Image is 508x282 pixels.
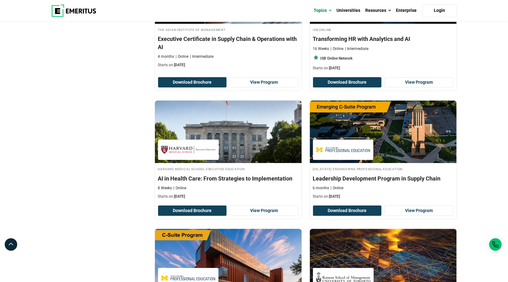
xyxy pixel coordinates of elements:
[155,101,302,202] a: Healthcare Course by Harvard Medical School Executive Education - October 9, 2025 Harvard Medical...
[230,205,299,216] a: View Program
[230,77,299,88] a: View Program
[313,77,382,88] button: Download Brochure
[158,186,172,191] p: 8 Weeks
[158,35,299,51] h4: Executive Certificate in Supply Chain & Operations with AI
[158,194,299,199] p: Starts on:
[158,27,299,32] h4: The Asian Institute of Management
[310,101,457,163] img: Leadership Development Program in Supply Chain | Online Business Management Course
[158,77,227,88] button: Download Brochure
[385,205,454,216] a: View Program
[313,35,454,43] h4: Transforming HR with Analytics and AI
[313,205,382,216] button: Download Brochure
[313,175,454,182] h4: Leadership Development Program in Supply Chain
[313,46,329,52] p: 16 Weeks
[329,194,340,199] span: [DATE]
[345,46,369,52] p: Intermediate
[176,54,189,59] p: Online
[331,186,344,191] p: Online
[161,143,216,157] img: Harvard Medical School Executive Education
[329,66,340,70] span: [DATE]
[331,46,344,52] p: Online
[158,175,299,182] h4: AI in Health Care: From Strategies to Implementation
[158,166,299,171] h4: Harvard Medical School Executive Education
[423,4,457,17] a: Login
[310,101,457,202] a: Business Management Course by Michigan Engineering Professional Education - December 17, 2025 Mic...
[155,101,302,163] img: AI in Health Care: From Strategies to Implementation | Online Healthcare Course
[313,27,454,32] h4: ISB Online
[190,54,214,59] p: Intermediate
[321,56,353,61] p: ISB Online Network
[158,62,299,68] p: Starts on:
[174,194,185,199] span: [DATE]
[158,54,174,59] p: 4 months
[158,205,227,216] button: Download Brochure
[313,186,329,191] p: 6 months
[313,166,454,171] h4: [US_STATE] Engineering Professional Education
[316,143,371,157] img: Michigan Engineering Professional Education
[385,77,454,88] a: View Program
[174,186,187,191] p: Online
[174,63,185,67] span: [DATE]
[313,194,454,199] p: Starts on:
[313,66,454,71] p: Starts on:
